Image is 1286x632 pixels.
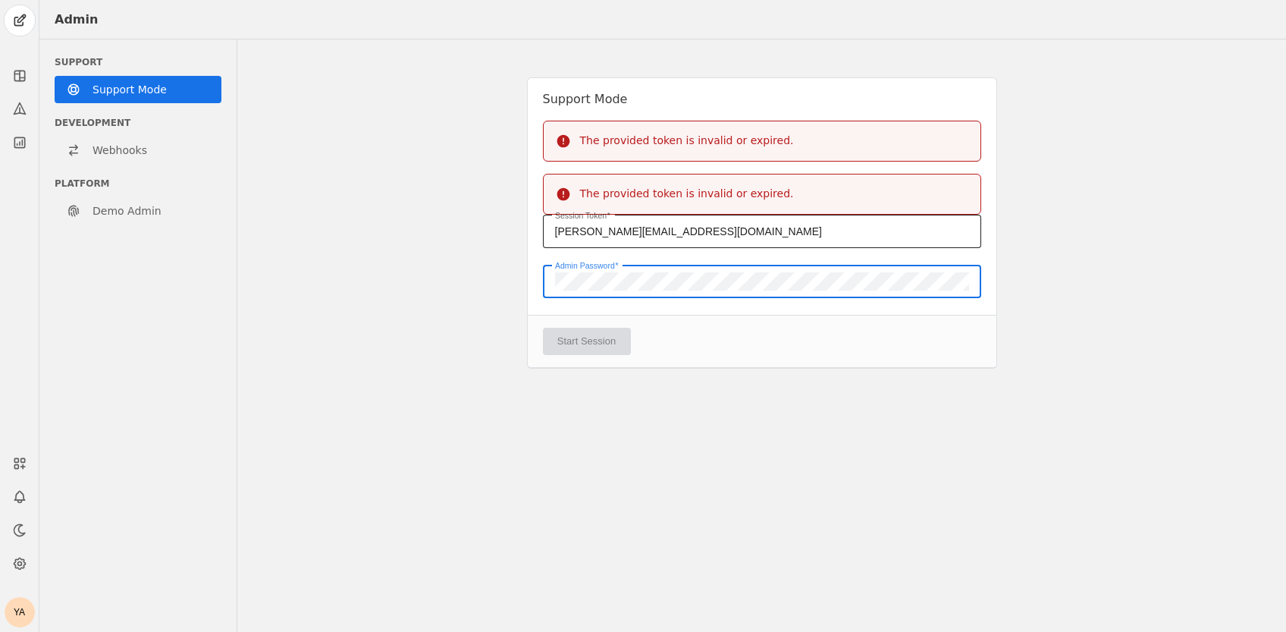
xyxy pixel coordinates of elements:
mat-label: Admin Password [555,259,615,272]
div: The provided token is invalid or expired. [580,186,794,201]
mat-label: Session Token [555,209,607,222]
h2: Support Mode [543,90,981,108]
span: Webhooks [93,143,147,158]
span: Support Mode [93,82,167,97]
span: Platform [55,178,110,189]
span: Support [55,57,102,68]
div: Admin [55,12,98,27]
div: The provided token is invalid or expired. [580,133,794,148]
span: Development [55,118,130,128]
button: YA [5,597,35,627]
span: Demo Admin [93,203,162,219]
